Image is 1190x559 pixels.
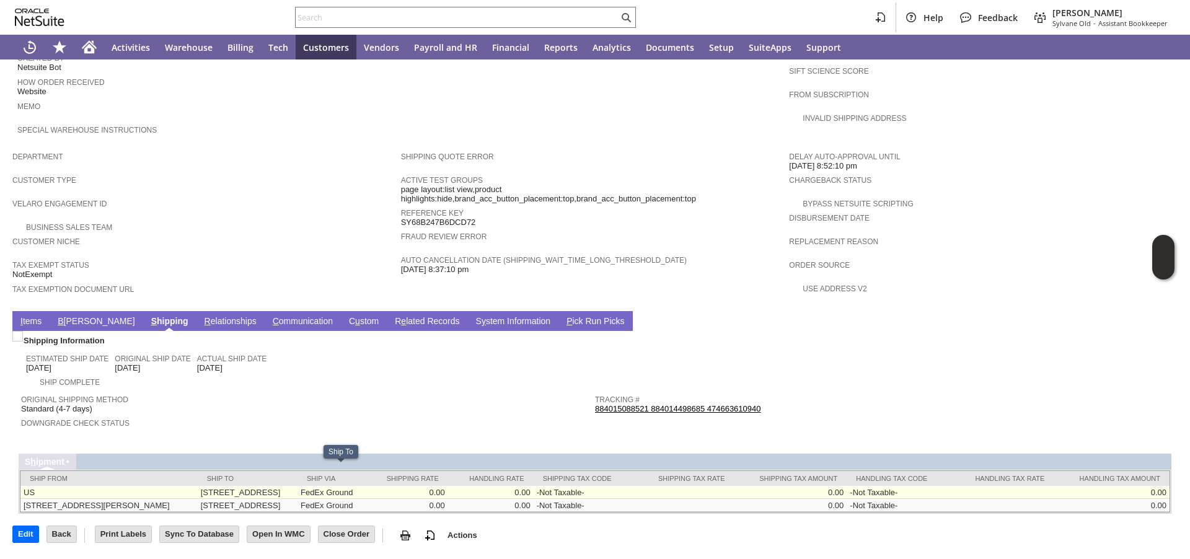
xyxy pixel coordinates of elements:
[20,499,198,512] td: [STREET_ADDRESS][PERSON_NAME]
[355,316,360,326] span: u
[115,363,140,373] span: [DATE]
[261,35,296,59] a: Tech
[197,354,267,363] a: Actual Ship Date
[21,333,590,348] div: Shipping Information
[45,35,74,59] div: Shortcuts
[923,12,943,24] span: Help
[198,499,297,512] td: [STREET_ADDRESS]
[74,35,104,59] a: Home
[392,316,462,328] a: Related Records
[151,316,157,326] span: S
[197,363,223,373] span: [DATE]
[297,499,366,512] td: FedEx Ground
[485,35,537,59] a: Financial
[47,526,76,542] input: Back
[734,499,847,512] td: 0.00
[17,316,45,328] a: Items
[17,78,105,87] a: How Order Received
[799,35,848,59] a: Support
[401,218,476,227] span: SY68B247B6DCD72
[401,316,406,326] span: e
[423,528,438,543] img: add-record.svg
[401,176,483,185] a: Active Test Groups
[55,316,138,328] a: B[PERSON_NAME]
[1155,314,1170,328] a: Unrolled view on
[646,42,694,53] span: Documents
[789,161,857,171] span: [DATE] 8:52:10 pm
[1052,19,1091,28] span: Sylvane Old
[407,35,485,59] a: Payroll and HR
[104,35,157,59] a: Activities
[12,331,23,341] img: Unchecked
[17,63,61,73] span: Netsuite Bot
[789,67,868,76] a: Sift Science Score
[492,42,529,53] span: Financial
[40,378,100,387] a: Ship Complete
[198,486,297,499] td: [STREET_ADDRESS]
[26,223,112,232] a: Business Sales Team
[1054,499,1170,512] td: 0.00
[13,526,38,542] input: Edit
[375,475,439,482] div: Shipping Rate
[207,475,288,482] div: Ship To
[160,526,239,542] input: Sync To Database
[356,35,407,59] a: Vendors
[12,261,89,270] a: Tax Exempt Status
[856,475,942,482] div: Handling Tax Code
[401,265,469,275] span: [DATE] 8:37:10 pm
[21,419,130,428] a: Downgrade Check Status
[595,404,761,413] a: 884015088521 884014498685 474663610940
[563,316,627,328] a: Pick Run Picks
[303,42,349,53] span: Customers
[744,475,838,482] div: Shipping Tax Amount
[297,486,366,499] td: FedEx Ground
[319,526,374,542] input: Close Order
[25,457,64,467] a: Shipment
[273,316,279,326] span: C
[26,363,51,373] span: [DATE]
[585,35,638,59] a: Analytics
[296,10,619,25] input: Search
[270,316,336,328] a: Communication
[364,42,399,53] span: Vendors
[803,284,866,293] a: Use Address V2
[220,35,261,59] a: Billing
[15,35,45,59] a: Recent Records
[789,237,878,246] a: Replacement reason
[21,404,92,414] span: Standard (4-7 days)
[247,526,310,542] input: Open In WMC
[12,152,63,161] a: Department
[1152,258,1175,280] span: Oracle Guided Learning Widget. To move around, please hold and drag
[95,526,151,542] input: Print Labels
[157,35,220,59] a: Warehouse
[20,316,23,326] span: I
[366,486,448,499] td: 0.00
[20,486,198,499] td: US
[112,42,150,53] span: Activities
[148,316,192,328] a: Shipping
[978,12,1018,24] span: Feedback
[534,486,635,499] td: -Not Taxable-
[12,200,107,208] a: Velaro Engagement ID
[17,102,40,111] a: Memo
[30,475,188,482] div: Ship From
[1052,7,1168,19] span: [PERSON_NAME]
[741,35,799,59] a: SuiteApps
[566,316,572,326] span: P
[645,475,725,482] div: Shipping Tax Rate
[1152,235,1175,279] iframe: Click here to launch Oracle Guided Learning Help Panel
[82,40,97,55] svg: Home
[22,40,37,55] svg: Recent Records
[803,200,913,208] a: Bypass NetSuite Scripting
[201,316,260,328] a: Relationships
[593,42,631,53] span: Analytics
[366,499,448,512] td: 0.00
[30,457,36,467] span: h
[52,40,67,55] svg: Shortcuts
[401,256,687,265] a: Auto Cancellation Date (shipping_wait_time_long_threshold_date)
[595,395,640,404] a: Tracking #
[21,395,128,404] a: Original Shipping Method
[12,176,76,185] a: Customer Type
[26,354,108,363] a: Estimated Ship Date
[806,42,841,53] span: Support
